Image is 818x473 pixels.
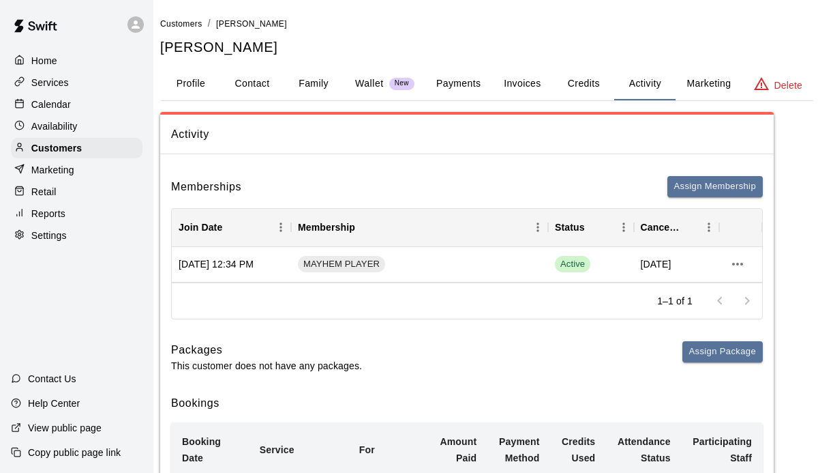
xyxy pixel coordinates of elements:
[222,218,241,237] button: Sort
[160,38,813,57] h5: [PERSON_NAME]
[31,54,57,68] p: Home
[548,208,634,246] div: Status
[28,397,80,410] p: Help Center
[28,446,121,459] p: Copy public page link
[171,359,362,373] p: This customer does not have any packages.
[11,116,142,137] a: Availability
[491,68,553,100] button: Invoices
[298,256,390,272] a: MAYHEM PLAYER
[160,68,222,100] button: Profile
[160,16,813,31] nav: breadcrumb
[528,217,548,238] button: Menu
[613,217,634,238] button: Menu
[11,51,142,71] a: Home
[31,163,74,177] p: Marketing
[11,94,142,115] a: Calendar
[31,229,67,242] p: Settings
[11,203,142,224] a: Reports
[171,341,362,359] h6: Packages
[667,176,763,197] button: Assign Membership
[160,68,813,100] div: basic tabs example
[425,68,491,100] button: Payments
[680,218,699,237] button: Sort
[171,126,763,143] span: Activity
[31,98,71,111] p: Calendar
[359,444,375,455] b: For
[641,208,680,246] div: Cancel Date
[693,436,752,463] b: Participating Staff
[160,19,202,29] span: Customers
[562,436,595,463] b: Credits Used
[222,68,283,100] button: Contact
[614,68,676,100] button: Activity
[634,208,720,246] div: Cancel Date
[555,256,590,272] span: Active
[726,253,749,276] button: more actions
[28,372,76,386] p: Contact Us
[291,208,548,246] div: Membership
[283,68,344,100] button: Family
[555,208,585,246] div: Status
[28,421,102,435] p: View public page
[171,178,241,196] h6: Memberships
[182,436,221,463] b: Booking Date
[298,208,355,246] div: Membership
[11,182,142,202] a: Retail
[774,78,802,92] p: Delete
[676,68,742,100] button: Marketing
[355,76,384,91] p: Wallet
[355,218,374,237] button: Sort
[699,217,719,238] button: Menu
[172,247,291,283] div: [DATE] 12:34 PM
[618,436,671,463] b: Attendance Status
[216,19,287,29] span: [PERSON_NAME]
[31,207,65,220] p: Reports
[11,225,142,246] a: Settings
[298,258,385,271] span: MAYHEM PLAYER
[657,294,693,308] p: 1–1 of 1
[208,16,211,31] li: /
[31,185,57,199] p: Retail
[260,444,294,455] b: Service
[682,341,763,362] button: Assign Package
[585,218,604,237] button: Sort
[499,436,539,463] b: Payment Method
[389,79,414,88] span: New
[31,141,82,155] p: Customers
[440,436,476,463] b: Amount Paid
[11,72,142,93] a: Services
[160,18,202,29] a: Customers
[553,68,614,100] button: Credits
[555,258,590,271] span: Active
[172,208,291,246] div: Join Date
[179,208,222,246] div: Join Date
[11,138,142,158] a: Customers
[11,160,142,180] a: Marketing
[31,76,69,89] p: Services
[31,119,78,133] p: Availability
[641,257,671,271] span: [DATE]
[171,395,763,412] h6: Bookings
[271,217,291,238] button: Menu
